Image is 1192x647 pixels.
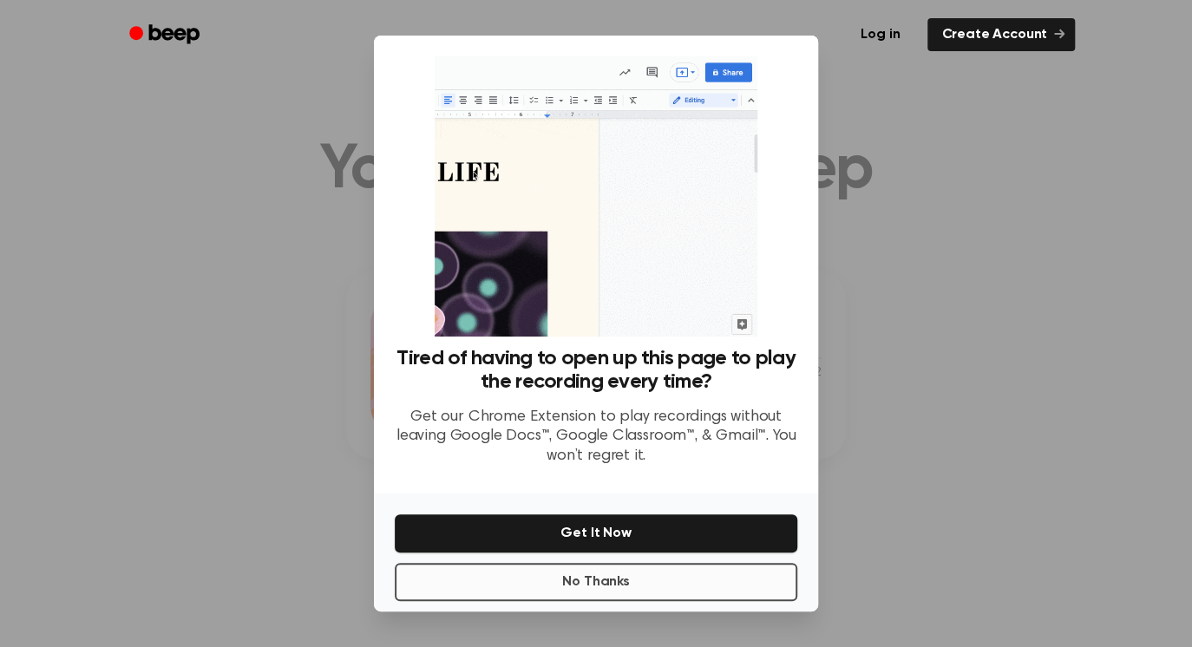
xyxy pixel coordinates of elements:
[117,18,215,52] a: Beep
[395,347,797,394] h3: Tired of having to open up this page to play the recording every time?
[927,18,1075,51] a: Create Account
[435,56,756,337] img: Beep extension in action
[843,15,917,55] a: Log in
[395,514,797,552] button: Get It Now
[395,408,797,467] p: Get our Chrome Extension to play recordings without leaving Google Docs™, Google Classroom™, & Gm...
[395,563,797,601] button: No Thanks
